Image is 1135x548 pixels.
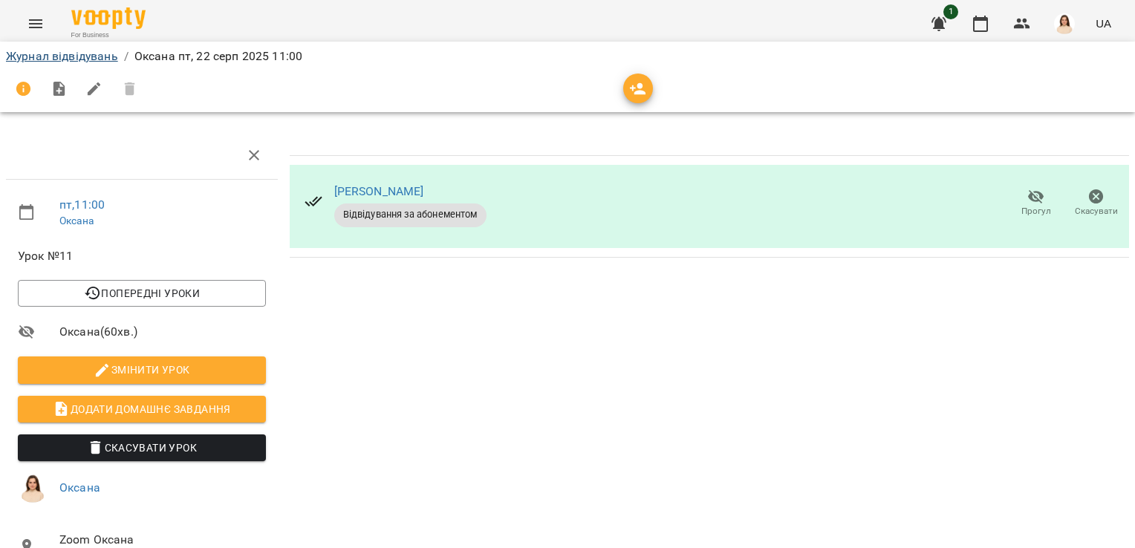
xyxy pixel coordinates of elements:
span: UA [1096,16,1111,31]
span: Оксана ( 60 хв. ) [59,323,266,341]
button: Скасувати [1066,183,1126,224]
img: 76124efe13172d74632d2d2d3678e7ed.png [1054,13,1075,34]
button: Скасувати Урок [18,434,266,461]
span: Відвідування за абонементом [334,208,487,221]
img: 76124efe13172d74632d2d2d3678e7ed.png [18,473,48,503]
li: / [124,48,129,65]
span: Скасувати [1075,205,1118,218]
span: Додати домашнє завдання [30,400,254,418]
a: Оксана [59,215,94,226]
button: Додати домашнє завдання [18,396,266,423]
span: Змінити урок [30,361,254,379]
button: Menu [18,6,53,42]
img: Voopty Logo [71,7,146,29]
p: Оксана пт, 22 серп 2025 11:00 [134,48,302,65]
a: пт , 11:00 [59,198,105,212]
span: Попередні уроки [30,284,254,302]
nav: breadcrumb [6,48,1129,65]
span: 1 [943,4,958,19]
button: Прогул [1006,183,1066,224]
button: Змінити урок [18,356,266,383]
a: Оксана [59,480,100,495]
span: Прогул [1021,205,1051,218]
a: [PERSON_NAME] [334,184,424,198]
a: Журнал відвідувань [6,49,118,63]
button: Попередні уроки [18,280,266,307]
span: Скасувати Урок [30,439,254,457]
span: For Business [71,30,146,40]
span: Урок №11 [18,247,266,265]
button: UA [1090,10,1117,37]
